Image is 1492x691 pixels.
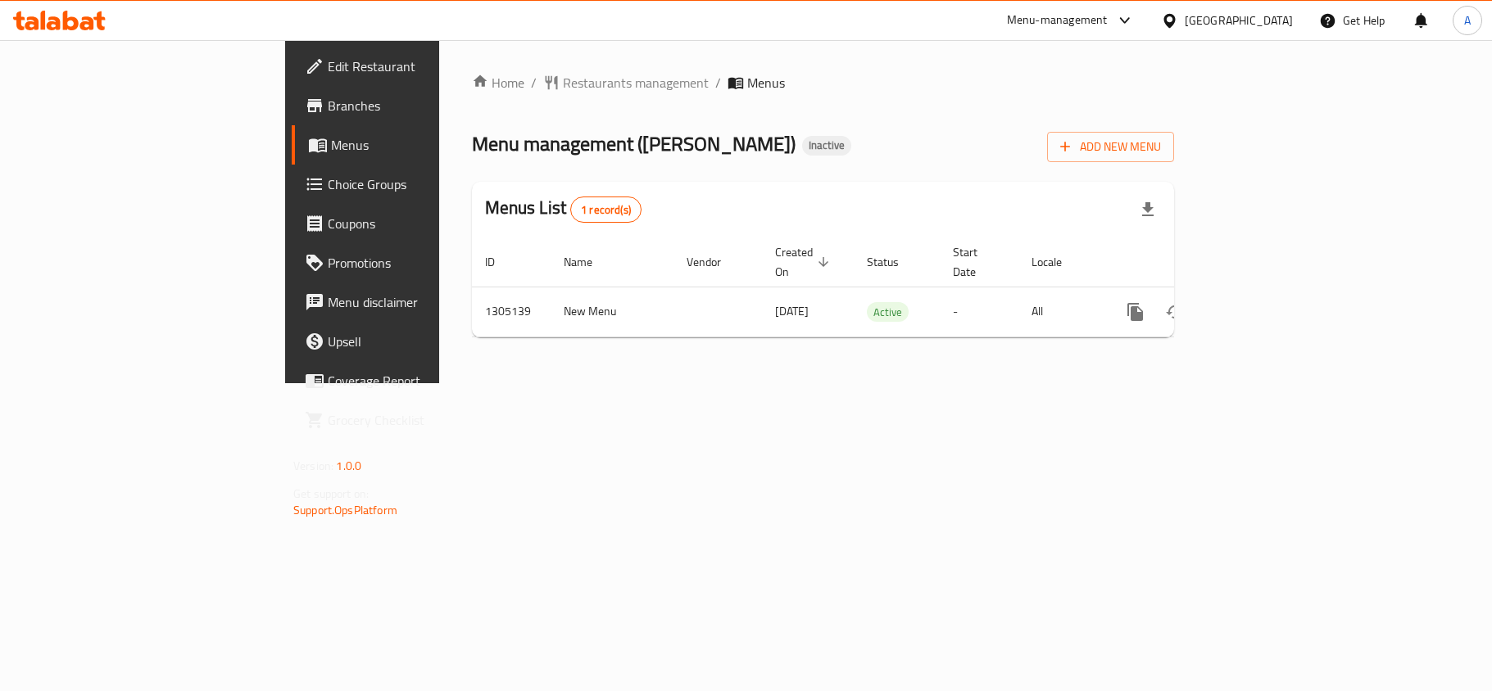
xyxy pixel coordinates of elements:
[1155,292,1195,332] button: Change Status
[802,138,851,152] span: Inactive
[1032,252,1083,272] span: Locale
[472,73,1174,93] nav: breadcrumb
[1060,137,1161,157] span: Add New Menu
[775,300,809,322] span: [DATE]
[1116,292,1155,332] button: more
[551,287,673,336] td: New Menu
[292,243,534,282] a: Promotions
[747,73,785,93] span: Menus
[867,302,909,322] div: Active
[1464,11,1471,29] span: A
[292,361,534,400] a: Coverage Report
[802,136,851,156] div: Inactive
[1185,11,1293,29] div: [GEOGRAPHIC_DATA]
[687,252,742,272] span: Vendor
[715,73,721,93] li: /
[940,287,1018,336] td: -
[292,282,534,322] a: Menu disclaimer
[328,56,521,76] span: Edit Restaurant
[328,253,521,273] span: Promotions
[292,165,534,204] a: Choice Groups
[1103,237,1286,287] th: Actions
[328,174,521,194] span: Choice Groups
[328,371,521,391] span: Coverage Report
[564,252,614,272] span: Name
[293,483,369,504] span: Get support on:
[292,322,534,361] a: Upsell
[1018,287,1103,336] td: All
[1007,11,1108,30] div: Menu-management
[485,196,642,223] h2: Menus List
[328,96,521,115] span: Branches
[292,125,534,165] a: Menus
[775,242,834,282] span: Created On
[570,196,642,223] div: Total records count
[328,410,521,430] span: Grocery Checklist
[472,125,796,162] span: Menu management ( [PERSON_NAME] )
[292,47,534,86] a: Edit Restaurant
[1047,132,1174,162] button: Add New Menu
[571,202,641,218] span: 1 record(s)
[292,400,534,440] a: Grocery Checklist
[331,135,521,155] span: Menus
[293,499,397,521] a: Support.OpsPlatform
[1128,190,1168,229] div: Export file
[336,455,361,476] span: 1.0.0
[292,204,534,243] a: Coupons
[953,242,999,282] span: Start Date
[292,86,534,125] a: Branches
[563,73,709,93] span: Restaurants management
[328,214,521,233] span: Coupons
[543,73,709,93] a: Restaurants management
[867,303,909,322] span: Active
[328,292,521,312] span: Menu disclaimer
[472,237,1286,337] table: enhanced table
[485,252,516,272] span: ID
[328,332,521,351] span: Upsell
[867,252,920,272] span: Status
[293,455,333,476] span: Version:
